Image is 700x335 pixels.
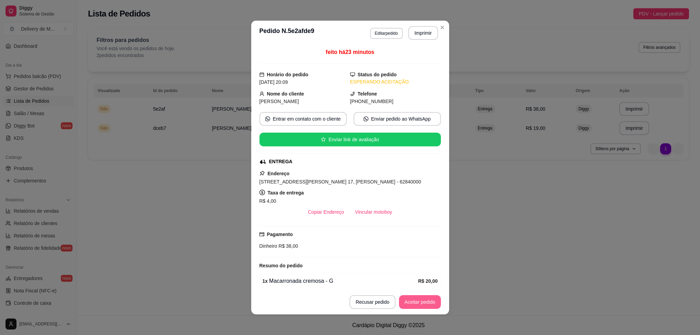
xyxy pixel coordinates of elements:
div: ESPERANDO ACEITAÇÃO [350,78,441,86]
strong: Pagamento [267,232,293,237]
span: whats-app [364,116,368,121]
span: dollar [259,190,265,195]
button: Vincular motoboy [349,205,398,219]
strong: Status do pedido [358,72,397,77]
div: ENTREGA [269,158,292,165]
span: [STREET_ADDRESS][PERSON_NAME] 17, [PERSON_NAME] - 62840000 [259,179,421,185]
span: desktop [350,72,355,77]
button: Imprimir [408,26,438,40]
button: Aceitar pedido [399,295,441,309]
strong: R$ 20,00 [418,278,438,284]
button: starEnviar link de avaliação [259,133,441,146]
span: [PERSON_NAME] [259,99,299,104]
strong: 1 x [263,278,268,284]
button: Copiar Endereço [302,205,349,219]
span: Dinheiro [259,243,277,249]
span: credit-card [259,232,264,237]
div: Macarronada cremosa - G [263,277,418,285]
span: star [321,137,326,142]
span: R$ 38,00 [277,243,298,249]
strong: Endereço [268,171,290,176]
strong: Nome do cliente [267,91,304,97]
button: whats-appEntrar em contato com o cliente [259,112,347,126]
strong: Taxa de entrega [268,190,304,196]
button: Recusar pedido [349,295,396,309]
button: Editarpedido [370,28,403,39]
strong: Telefone [358,91,377,97]
span: whats-app [265,116,270,121]
h3: Pedido N. 5e2afde9 [259,26,314,40]
span: pushpin [259,170,265,176]
span: feito há 23 minutos [326,49,374,55]
span: [DATE] 20:09 [259,79,288,85]
strong: Horário do pedido [267,72,309,77]
span: user [259,91,264,96]
span: R$ 4,00 [259,198,276,204]
button: Close [437,22,448,33]
span: phone [350,91,355,96]
strong: Resumo do pedido [259,263,303,268]
span: [PHONE_NUMBER] [350,99,393,104]
span: calendar [259,72,264,77]
button: whats-appEnviar pedido ao WhatsApp [354,112,441,126]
